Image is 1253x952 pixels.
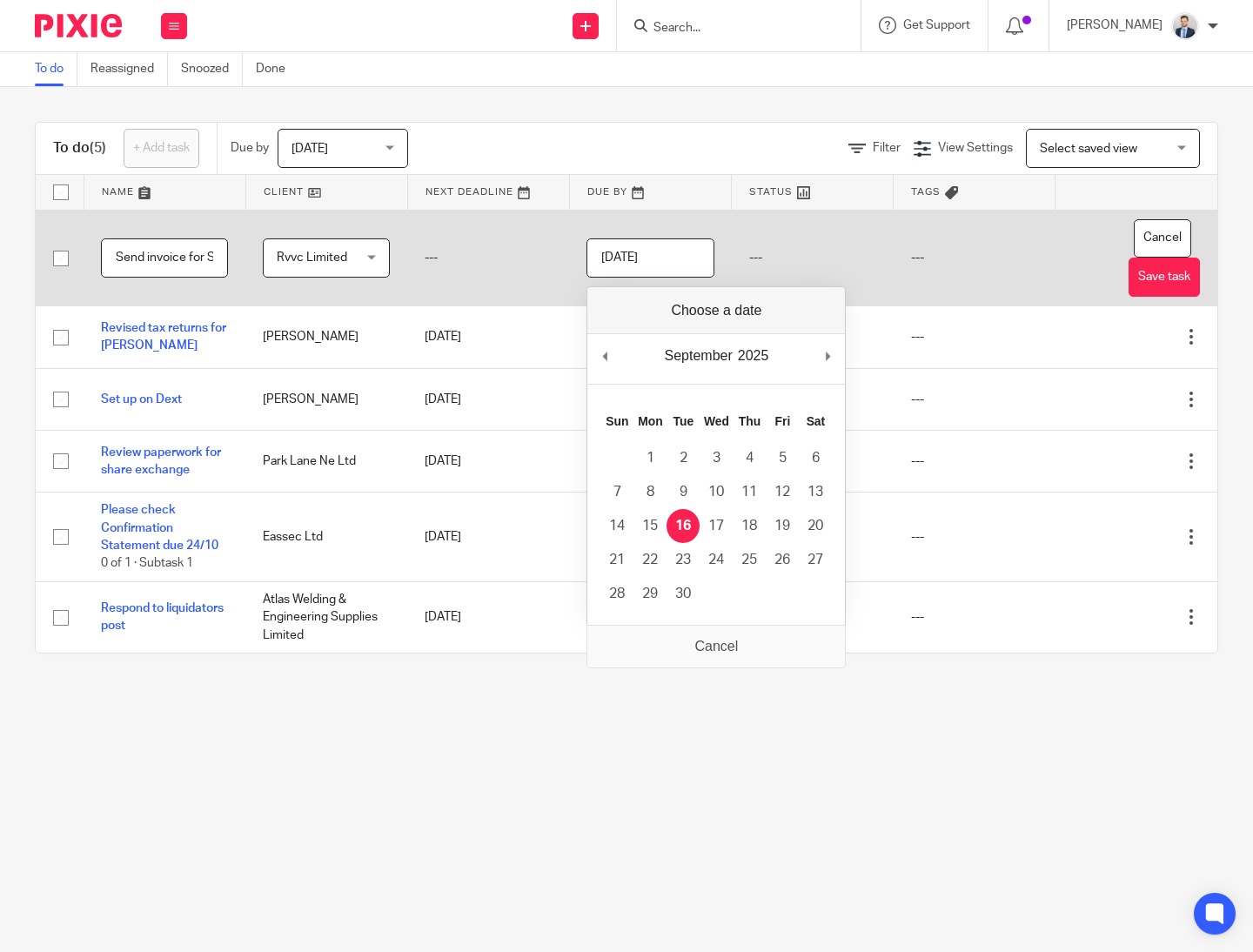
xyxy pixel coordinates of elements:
[407,210,569,306] td: ---
[101,504,218,552] a: Please check Confirmation Statement due 24/10
[733,509,766,543] button: 18
[35,52,77,86] a: To do
[407,493,569,582] td: [DATE]
[638,414,662,428] abbr: Monday
[256,52,298,86] a: Done
[90,52,168,86] a: Reassigned
[911,391,1038,408] div: ---
[700,543,733,577] button: 24
[667,509,700,543] button: 16
[231,139,269,157] p: Due by
[407,306,569,368] td: [DATE]
[667,577,700,611] button: 30
[673,414,694,428] abbr: Tuesday
[53,139,106,158] h1: To do
[819,343,836,369] button: Next Month
[733,475,766,509] button: 11
[596,343,613,369] button: Previous Month
[661,343,734,369] div: September
[911,608,1038,626] div: ---
[739,414,761,428] abbr: Thursday
[911,187,941,197] span: Tags
[600,475,633,509] button: 7
[1129,258,1200,297] button: Save task
[911,328,1038,345] div: ---
[1040,143,1137,155] span: Select saved view
[735,343,772,369] div: 2025
[407,368,569,430] td: [DATE]
[938,142,1013,154] span: View Settings
[606,414,628,428] abbr: Sunday
[704,414,729,428] abbr: Wednesday
[733,543,766,577] button: 25
[633,509,667,543] button: 15
[245,493,407,582] td: Eassec Ltd
[873,142,901,154] span: Filter
[245,306,407,368] td: [PERSON_NAME]
[101,446,221,476] a: Review paperwork for share exchange
[667,475,700,509] button: 9
[101,602,224,632] a: Respond to liquidators post
[586,238,714,278] input: Use the arrow keys to pick a date
[1134,219,1191,258] button: Cancel
[633,543,667,577] button: 22
[894,210,1055,306] td: ---
[101,393,182,406] a: Set up on Dext
[407,581,569,652] td: [DATE]
[633,577,667,611] button: 29
[700,475,733,509] button: 10
[101,558,193,570] span: 0 of 1 · Subtask 1
[733,441,766,475] button: 4
[766,441,799,475] button: 5
[766,509,799,543] button: 19
[799,475,832,509] button: 13
[291,143,328,155] span: [DATE]
[35,14,122,37] img: Pixie
[799,543,832,577] button: 27
[600,509,633,543] button: 14
[101,322,226,352] a: Revised tax returns for [PERSON_NAME]
[633,475,667,509] button: 8
[90,141,106,155] span: (5)
[101,238,228,278] input: Task name
[1171,12,1199,40] img: LinkedIn%20Profile.jpeg
[700,441,733,475] button: 3
[700,509,733,543] button: 17
[124,129,199,168] a: + Add task
[245,430,407,492] td: Park Lane Ne Ltd
[277,251,347,264] span: Rvvc Limited
[407,430,569,492] td: [DATE]
[600,543,633,577] button: 21
[732,210,894,306] td: ---
[807,414,826,428] abbr: Saturday
[667,441,700,475] button: 2
[911,453,1038,470] div: ---
[775,414,791,428] abbr: Friday
[181,52,243,86] a: Snoozed
[245,368,407,430] td: [PERSON_NAME]
[799,441,832,475] button: 6
[766,543,799,577] button: 26
[911,528,1038,546] div: ---
[799,509,832,543] button: 20
[766,475,799,509] button: 12
[667,543,700,577] button: 23
[245,581,407,652] td: Atlas Welding & Engineering Supplies Limited
[600,577,633,611] button: 28
[633,441,667,475] button: 1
